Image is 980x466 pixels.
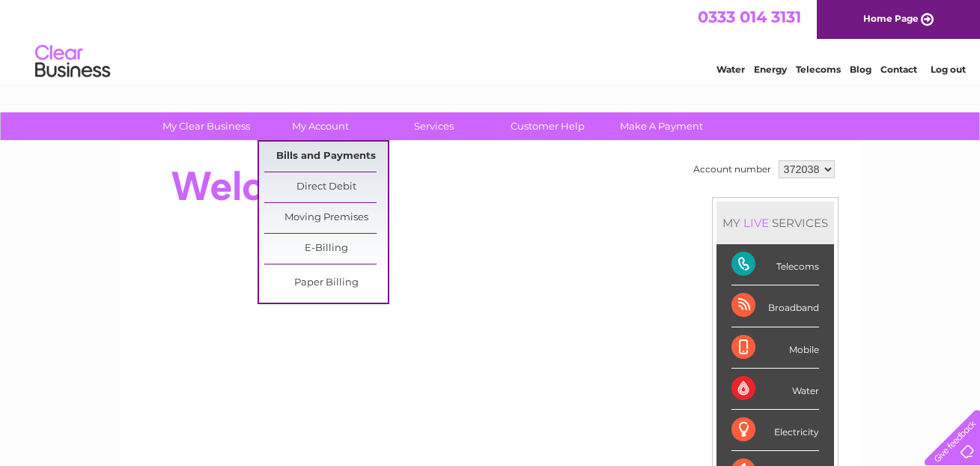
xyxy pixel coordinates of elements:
[264,142,388,172] a: Bills and Payments
[740,216,772,230] div: LIVE
[731,244,819,285] div: Telecoms
[754,64,787,75] a: Energy
[731,327,819,369] div: Mobile
[137,8,844,73] div: Clear Business is a trading name of Verastar Limited (registered in [GEOGRAPHIC_DATA] No. 3667643...
[258,112,382,140] a: My Account
[34,39,111,85] img: logo.png
[796,64,841,75] a: Telecoms
[731,285,819,327] div: Broadband
[264,234,388,264] a: E-Billing
[731,369,819,410] div: Water
[731,410,819,451] div: Electricity
[880,64,917,75] a: Contact
[264,268,388,298] a: Paper Billing
[716,64,745,75] a: Water
[264,203,388,233] a: Moving Premises
[850,64,871,75] a: Blog
[486,112,609,140] a: Customer Help
[931,64,966,75] a: Log out
[372,112,496,140] a: Services
[716,202,834,244] div: MY SERVICES
[690,157,775,182] td: Account number
[698,7,801,26] a: 0333 014 3131
[600,112,723,140] a: Make A Payment
[144,112,268,140] a: My Clear Business
[264,172,388,202] a: Direct Debit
